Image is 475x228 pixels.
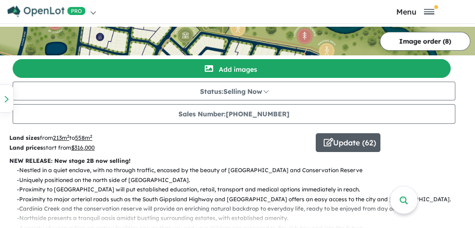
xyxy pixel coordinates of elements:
[17,195,473,204] p: - Proximity to major arterial roads such as the South Gippsland Highway and [GEOGRAPHIC_DATA] off...
[53,134,69,141] u: 213 m
[9,134,40,141] b: Land sizes
[17,166,473,175] p: - Nestled in a quiet enclave, with no through traffic, encased by the beauty of [GEOGRAPHIC_DATA]...
[7,6,86,17] img: Openlot PRO Logo White
[380,32,470,51] button: Image order (8)
[9,144,43,151] b: Land prices
[9,156,466,166] p: NEW RELEASE: New stage 2B now selling!
[13,104,455,124] button: Sales Number:[PHONE_NUMBER]
[316,133,380,152] button: Update (62)
[17,204,473,213] p: - Cardinia Creek and the conservation reserve will provide an enriching natural backdrop to every...
[17,213,473,223] p: - Northside presents a tranquil oasis amidst bustling surrounding estates, with established amenity.
[75,134,92,141] u: 558 m
[9,143,309,152] p: start from
[13,82,455,100] button: Status:Selling Now
[67,134,69,139] sup: 2
[13,59,451,78] button: Add images
[17,185,473,194] p: - Proximity to [GEOGRAPHIC_DATA] will put established education, retail, transport and medical op...
[71,144,95,151] u: $ 316,000
[9,133,309,143] p: from
[357,7,473,16] button: Toggle navigation
[90,134,92,139] sup: 2
[69,134,92,141] span: to
[17,175,473,185] p: - Uniquely positioned on the north side of [GEOGRAPHIC_DATA].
